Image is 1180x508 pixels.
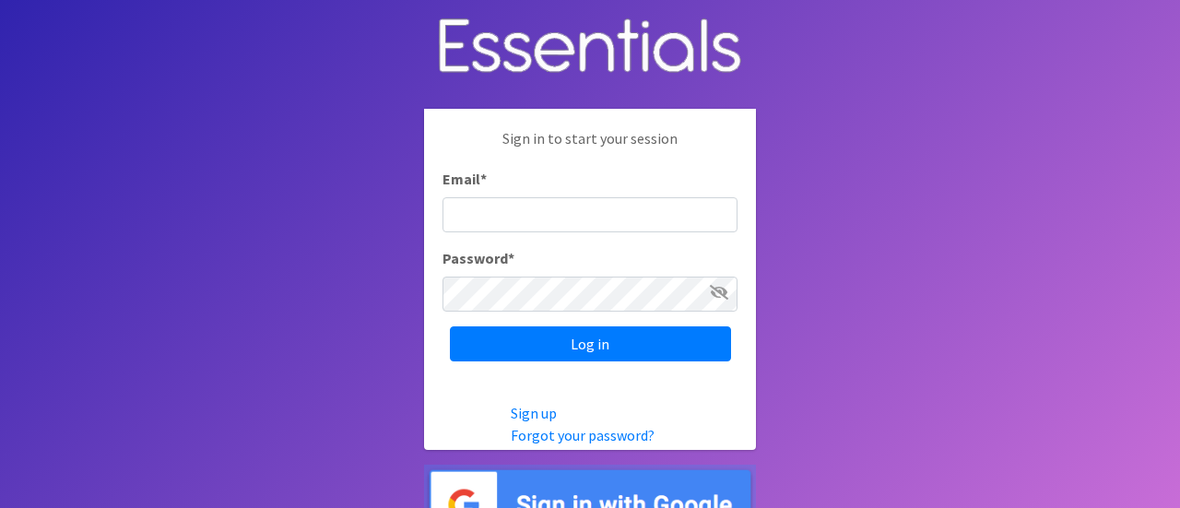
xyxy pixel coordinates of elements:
abbr: required [508,249,514,267]
p: Sign in to start your session [442,127,737,168]
a: Sign up [511,404,557,422]
input: Log in [450,326,731,361]
label: Password [442,247,514,269]
label: Email [442,168,487,190]
a: Forgot your password? [511,426,655,444]
abbr: required [480,170,487,188]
